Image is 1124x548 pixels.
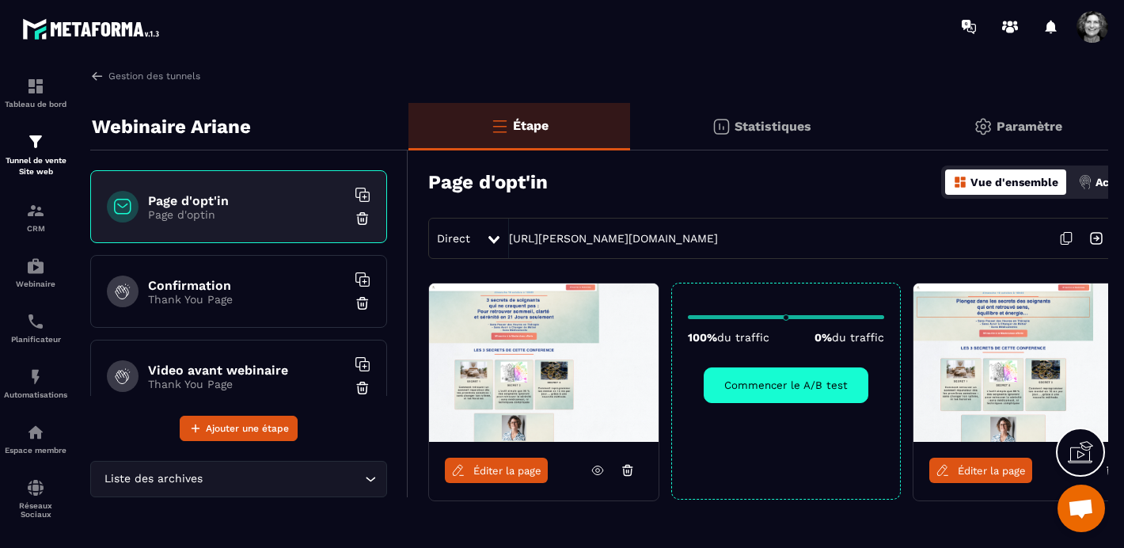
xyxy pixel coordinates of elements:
[22,14,165,44] img: logo
[26,132,45,151] img: formation
[4,501,67,519] p: Réseaux Sociaux
[4,335,67,344] p: Planificateur
[4,390,67,399] p: Automatisations
[148,363,346,378] h6: Video avant webinaire
[26,77,45,96] img: formation
[26,257,45,276] img: automations
[26,201,45,220] img: formation
[4,189,67,245] a: formationformationCRM
[4,245,67,300] a: automationsautomationsWebinaire
[490,116,509,135] img: bars-o.4a397970.svg
[92,111,251,143] p: Webinaire Ariane
[180,416,298,441] button: Ajouter une étape
[437,232,470,245] span: Direct
[148,278,346,293] h6: Confirmation
[1078,175,1092,189] img: actions.d6e523a2.png
[4,356,67,411] a: automationsautomationsAutomatisations
[429,284,659,442] img: image
[997,119,1062,134] p: Paramètre
[428,171,548,193] h3: Page d'opt'in
[101,470,206,488] span: Liste des archives
[445,458,548,483] a: Éditer la page
[4,155,67,177] p: Tunnel de vente Site web
[4,224,67,233] p: CRM
[355,380,370,396] img: trash
[970,176,1058,188] p: Vue d'ensemble
[90,69,200,83] a: Gestion des tunnels
[206,470,361,488] input: Search for option
[929,458,1032,483] a: Éditer la page
[4,65,67,120] a: formationformationTableau de bord
[473,465,541,477] span: Éditer la page
[1081,223,1111,253] img: arrow-next.bcc2205e.svg
[712,117,731,136] img: stats.20deebd0.svg
[148,193,346,208] h6: Page d'opt'in
[90,69,104,83] img: arrow
[26,423,45,442] img: automations
[148,378,346,390] p: Thank You Page
[4,300,67,356] a: schedulerschedulerPlanificateur
[206,421,289,436] span: Ajouter une étape
[90,461,387,497] div: Search for option
[735,119,811,134] p: Statistiques
[688,331,769,344] p: 100%
[513,118,549,133] p: Étape
[355,295,370,311] img: trash
[4,120,67,189] a: formationformationTunnel de vente Site web
[4,446,67,455] p: Espace membre
[26,312,45,331] img: scheduler
[958,465,1026,477] span: Éditer la page
[26,478,45,497] img: social-network
[509,232,718,245] a: [URL][PERSON_NAME][DOMAIN_NAME]
[4,280,67,288] p: Webinaire
[815,331,884,344] p: 0%
[148,293,346,306] p: Thank You Page
[717,331,769,344] span: du traffic
[26,367,45,386] img: automations
[4,411,67,466] a: automationsautomationsEspace membre
[974,117,993,136] img: setting-gr.5f69749f.svg
[148,208,346,221] p: Page d'optin
[4,100,67,108] p: Tableau de bord
[4,466,67,531] a: social-networksocial-networkRéseaux Sociaux
[704,367,868,403] button: Commencer le A/B test
[832,331,884,344] span: du traffic
[953,175,967,189] img: dashboard-orange.40269519.svg
[1058,485,1105,532] div: Ouvrir le chat
[355,211,370,226] img: trash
